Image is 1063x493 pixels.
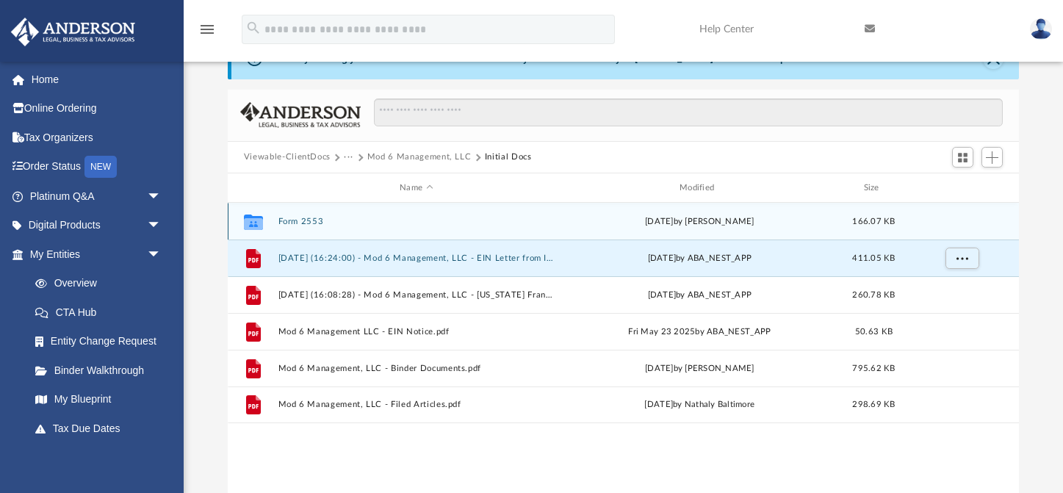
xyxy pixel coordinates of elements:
[21,327,184,356] a: Entity Change Request
[10,65,184,94] a: Home
[10,181,184,211] a: Platinum Q&Aarrow_drop_down
[852,217,895,226] span: 166.07 KB
[561,325,838,339] div: Fri May 23 2025 by ABA_NEST_APP
[21,269,184,298] a: Overview
[10,443,176,472] a: My Anderson Teamarrow_drop_down
[852,364,895,373] span: 795.62 KB
[367,151,472,164] button: Mod 6 Management, LLC
[10,240,184,269] a: My Entitiesarrow_drop_down
[852,291,895,299] span: 260.78 KB
[952,147,974,168] button: Switch to Grid View
[561,252,838,265] div: [DATE] by ABA_NEST_APP
[21,356,184,385] a: Binder Walkthrough
[147,181,176,212] span: arrow_drop_down
[981,147,1003,168] button: Add
[245,20,262,36] i: search
[1030,18,1052,40] img: User Pic
[278,364,555,373] button: Mod 6 Management, LLC - Binder Documents.pdf
[21,298,184,327] a: CTA Hub
[374,98,1003,126] input: Search files and folders
[198,21,216,38] i: menu
[10,152,184,182] a: Order StatusNEW
[244,151,331,164] button: Viewable-ClientDocs
[10,211,184,240] a: Digital Productsarrow_drop_down
[21,385,176,414] a: My Blueprint
[21,414,184,443] a: Tax Due Dates
[147,211,176,241] span: arrow_drop_down
[844,181,903,195] div: Size
[234,181,271,195] div: id
[909,181,1012,195] div: id
[561,362,838,375] div: [DATE] by [PERSON_NAME]
[7,18,140,46] img: Anderson Advisors Platinum Portal
[561,289,838,302] div: [DATE] by ABA_NEST_APP
[852,401,895,409] span: 298.69 KB
[84,156,117,178] div: NEW
[278,400,555,410] button: Mod 6 Management, LLC - Filed Articles.pdf
[485,151,532,164] button: Initial Docs
[561,181,837,195] div: Modified
[852,254,895,262] span: 411.05 KB
[198,28,216,38] a: menu
[278,217,555,226] button: Form 2553
[278,290,555,300] button: [DATE] (16:08:28) - Mod 6 Management, LLC - [US_STATE] Franchise from [US_STATE] Comptroller.pdf
[278,253,555,263] button: [DATE] (16:24:00) - Mod 6 Management, LLC - EIN Letter from IRS.pdf
[147,240,176,270] span: arrow_drop_down
[561,399,838,412] div: [DATE] by Nathaly Baltimore
[855,328,893,336] span: 50.63 KB
[278,327,555,337] button: Mod 6 Management LLC - EIN Notice.pdf
[344,151,353,164] button: ···
[277,181,554,195] div: Name
[10,123,184,152] a: Tax Organizers
[10,94,184,123] a: Online Ordering
[945,248,979,270] button: More options
[561,215,838,228] div: [DATE] by [PERSON_NAME]
[147,443,176,473] span: arrow_drop_down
